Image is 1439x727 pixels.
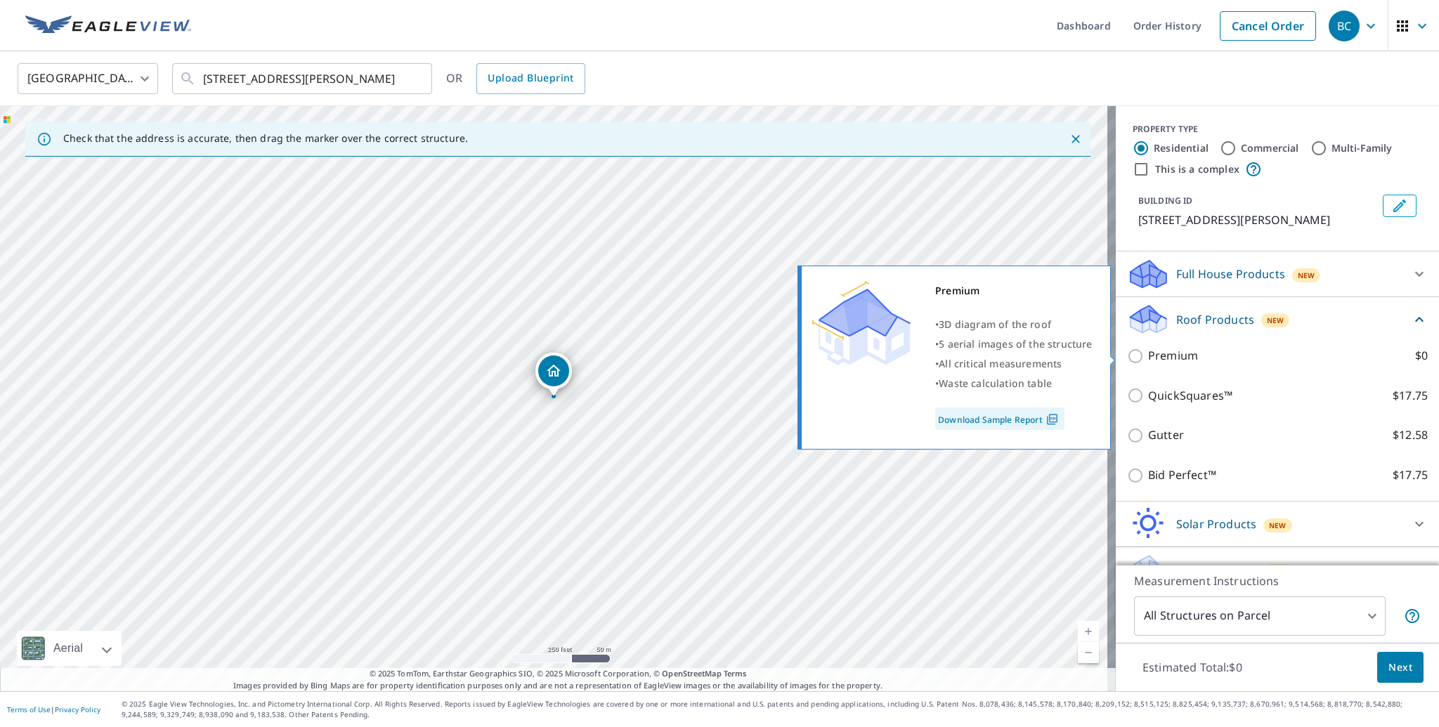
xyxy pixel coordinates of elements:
span: Waste calculation table [939,376,1052,390]
span: 5 aerial images of the structure [939,337,1092,351]
img: Premium [812,281,911,365]
div: BC [1329,11,1360,41]
p: [STREET_ADDRESS][PERSON_NAME] [1138,211,1377,228]
label: This is a complex [1155,162,1239,176]
p: Gutter [1148,426,1184,444]
p: Estimated Total: $0 [1131,652,1254,683]
img: Pdf Icon [1043,413,1062,426]
a: Terms of Use [7,705,51,714]
div: Roof ProductsNew [1127,303,1428,336]
div: Dropped pin, building 1, Residential property, 61 Ramona Rd Golden, CO 80403 [535,353,572,396]
div: • [935,334,1093,354]
div: Aerial [49,631,87,666]
div: OR [446,63,585,94]
p: $12.58 [1393,426,1428,444]
label: Multi-Family [1331,141,1393,155]
div: Full House ProductsNew [1127,257,1428,291]
a: Current Level 17, Zoom Out [1078,642,1099,663]
div: PROPERTY TYPE [1133,123,1422,136]
p: Premium [1148,347,1198,365]
p: $17.75 [1393,466,1428,484]
p: $17.75 [1393,387,1428,405]
p: BUILDING ID [1138,195,1192,207]
p: © 2025 Eagle View Technologies, Inc. and Pictometry International Corp. All Rights Reserved. Repo... [122,699,1432,720]
div: Walls ProductsNew [1127,553,1428,587]
p: Check that the address is accurate, then drag the marker over the correct structure. [63,132,468,145]
span: All critical measurements [939,357,1062,370]
div: Solar ProductsNew [1127,507,1428,541]
span: © 2025 TomTom, Earthstar Geographics SIO, © 2025 Microsoft Corporation, © [370,668,747,680]
label: Residential [1154,141,1209,155]
p: Measurement Instructions [1134,572,1421,589]
a: Terms [724,668,747,679]
p: Roof Products [1176,311,1254,328]
div: Premium [935,281,1093,301]
div: • [935,374,1093,393]
a: Cancel Order [1220,11,1316,41]
span: New [1298,270,1315,281]
p: $0 [1415,347,1428,365]
button: Edit building 1 [1383,195,1417,217]
div: All Structures on Parcel [1134,596,1386,636]
button: Next [1377,652,1424,683]
p: Walls Products [1176,561,1257,578]
div: • [935,354,1093,374]
label: Commercial [1241,141,1299,155]
a: Privacy Policy [55,705,100,714]
a: OpenStreetMap [662,668,721,679]
a: Upload Blueprint [476,63,585,94]
span: New [1269,520,1287,531]
span: Your report will include each building or structure inside the parcel boundary. In some cases, du... [1404,608,1421,624]
div: Aerial [17,631,122,666]
a: Current Level 17, Zoom In [1078,621,1099,642]
span: 3D diagram of the roof [939,317,1051,331]
button: Close [1067,130,1085,148]
div: [GEOGRAPHIC_DATA] [18,59,158,98]
a: Download Sample Report [935,407,1064,430]
input: Search by address or latitude-longitude [203,59,403,98]
span: New [1267,315,1284,326]
img: EV Logo [25,15,191,37]
p: | [7,705,100,714]
span: Upload Blueprint [488,70,573,87]
div: • [935,315,1093,334]
p: Full House Products [1176,266,1285,282]
p: QuickSquares™ [1148,387,1232,405]
span: Next [1388,659,1412,676]
p: Solar Products [1176,516,1256,532]
p: Bid Perfect™ [1148,466,1216,484]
